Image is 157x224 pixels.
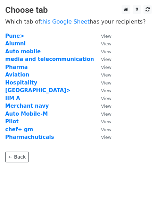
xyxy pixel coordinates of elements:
[5,118,19,125] a: Pilot
[94,33,111,39] a: View
[5,126,33,133] a: chef+ gm
[94,48,111,55] a: View
[101,88,111,93] small: View
[94,95,111,101] a: View
[101,34,111,39] small: View
[101,72,111,78] small: View
[94,80,111,86] a: View
[5,33,24,39] a: Pune>
[101,127,111,132] small: View
[5,111,48,117] a: Auto Mobile-M
[5,18,152,25] p: Which tab of has your recipients?
[101,41,111,46] small: View
[5,95,20,101] a: IIM A
[101,119,111,124] small: View
[94,64,111,70] a: View
[5,64,28,70] a: Pharma
[5,87,71,93] a: [GEOGRAPHIC_DATA]>
[5,103,49,109] a: Merchant navy
[94,72,111,78] a: View
[5,56,94,62] a: media and telecommunication
[101,104,111,109] small: View
[94,111,111,117] a: View
[94,134,111,140] a: View
[94,56,111,62] a: View
[101,96,111,101] small: View
[94,41,111,47] a: View
[5,41,26,47] a: Alumni
[101,49,111,54] small: View
[101,65,111,70] small: View
[101,111,111,117] small: View
[101,135,111,140] small: View
[94,87,111,93] a: View
[94,126,111,133] a: View
[5,134,54,140] a: Pharmachuticals
[101,80,111,86] small: View
[5,72,29,78] a: Aviation
[101,57,111,62] small: View
[5,152,29,162] a: ← Back
[94,103,111,109] a: View
[5,5,152,15] h3: Choose tab
[94,118,111,125] a: View
[5,48,41,55] a: Auto mobile
[40,18,90,25] a: this Google Sheet
[5,80,37,86] a: Hospitality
